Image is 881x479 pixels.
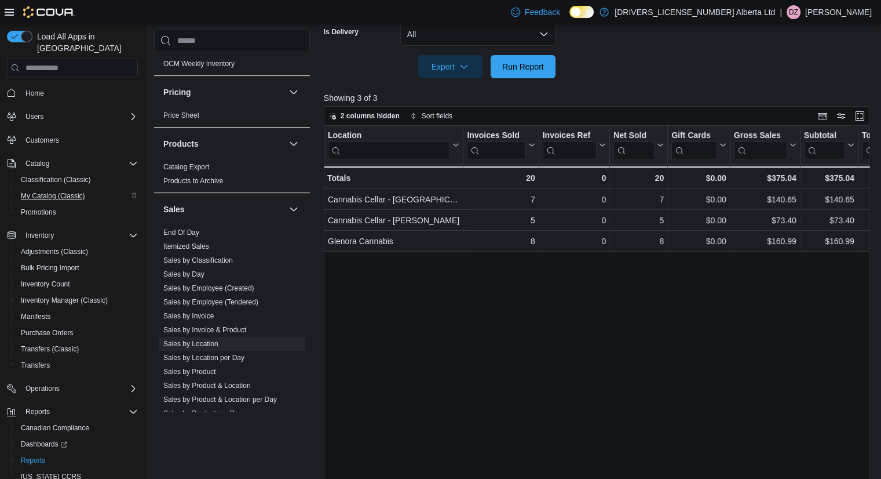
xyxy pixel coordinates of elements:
a: Sales by Invoice [163,312,214,320]
div: $73.40 [804,213,854,227]
div: Glenora Cannabis [328,234,459,248]
div: Products [154,160,310,193]
span: Products to Archive [163,176,223,186]
button: Catalog [2,155,142,172]
div: Invoices Sold [467,130,525,141]
button: Customers [2,132,142,148]
button: Bulk Pricing Import [12,260,142,276]
button: Transfers [12,357,142,373]
span: Inventory Count [16,277,138,291]
span: Inventory [25,231,54,240]
div: Gross Sales [734,130,787,160]
span: Sales by Product & Location [163,381,251,390]
a: Transfers (Classic) [16,342,83,356]
div: 0 [542,171,605,185]
a: Itemized Sales [163,242,209,251]
a: Sales by Employee (Tendered) [163,298,258,306]
div: Subtotal [804,130,845,141]
a: Manifests [16,310,55,324]
a: Sales by Classification [163,256,233,264]
button: Location [328,130,459,160]
button: Reports [2,404,142,420]
span: Sales by Day [163,270,204,279]
div: Invoices Sold [467,130,525,160]
div: Location [328,130,450,141]
div: 0 [542,193,605,206]
span: Reports [21,405,138,419]
p: [DRIVERS_LICENSE_NUMBER] Alberta Ltd [615,5,775,19]
div: Gift Cards [671,130,717,141]
a: My Catalog (Classic) [16,189,90,203]
a: Reports [16,453,50,467]
button: Pricing [287,85,301,99]
button: My Catalog (Classic) [12,188,142,204]
button: Gross Sales [734,130,796,160]
button: Net Sold [613,130,664,160]
div: 7 [467,193,535,206]
a: Sales by Product & Location [163,382,251,390]
span: Canadian Compliance [21,423,89,433]
button: 2 columns hidden [324,109,404,123]
div: 8 [467,234,535,248]
button: Catalog [21,157,54,170]
div: $73.40 [734,213,796,227]
span: Load All Apps in [GEOGRAPHIC_DATA] [32,31,138,54]
span: Transfers (Classic) [16,342,138,356]
span: DZ [789,5,798,19]
span: Dashboards [16,437,138,451]
a: Sales by Employee (Created) [163,284,254,292]
button: Manifests [12,309,142,325]
span: Transfers [16,358,138,372]
input: Dark Mode [569,6,594,18]
span: Adjustments (Classic) [16,245,138,259]
span: Catalog [25,159,49,168]
button: Invoices Sold [467,130,535,160]
div: Invoices Ref [542,130,596,141]
button: Inventory [2,227,142,244]
a: End Of Day [163,228,199,237]
button: Products [163,138,284,150]
a: Bulk Pricing Import [16,261,84,275]
a: Promotions [16,205,61,219]
div: $0.00 [671,193,726,206]
a: Adjustments (Classic) [16,245,93,259]
button: Reports [21,405,54,419]
a: Feedback [506,1,565,24]
span: Operations [25,384,60,393]
button: Operations [2,380,142,397]
span: Classification (Classic) [21,175,91,184]
a: Sales by Invoice & Product [163,326,246,334]
button: Run Report [491,55,555,78]
span: Home [25,89,44,98]
a: Inventory Manager (Classic) [16,293,112,307]
div: Gross Sales [734,130,787,141]
span: Sales by Classification [163,256,233,265]
div: 0 [542,234,605,248]
button: Purchase Orders [12,325,142,341]
button: Gift Cards [671,130,726,160]
span: OCM Weekly Inventory [163,59,235,68]
div: $375.04 [734,171,796,185]
a: Sales by Location [163,340,218,348]
button: Export [418,55,482,78]
span: Sales by Employee (Tendered) [163,297,258,307]
div: $160.99 [804,234,854,248]
a: Catalog Export [163,163,209,171]
span: Dashboards [21,440,67,449]
a: Sales by Location per Day [163,354,244,362]
div: 8 [613,234,664,248]
a: Inventory Count [16,277,75,291]
div: $0.00 [671,234,726,248]
div: Net Sold [613,130,655,160]
p: Showing 3 of 3 [324,92,875,104]
div: 7 [613,193,664,206]
div: Subtotal [804,130,845,160]
h3: Pricing [163,86,191,98]
button: Pricing [163,86,284,98]
a: Purchase Orders [16,326,78,340]
div: $0.00 [671,171,726,185]
span: Canadian Compliance [16,421,138,435]
span: Promotions [16,205,138,219]
button: Users [2,108,142,125]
